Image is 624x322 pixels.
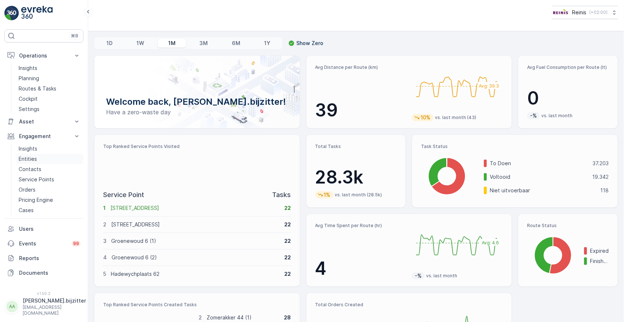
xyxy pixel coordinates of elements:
[16,63,83,73] a: Insights
[285,204,291,212] p: 22
[264,40,270,47] p: 1Y
[106,40,113,47] p: 1D
[4,266,83,280] a: Documents
[19,269,80,277] p: Documents
[19,95,38,103] p: Cockpit
[315,166,397,188] p: 28.3k
[315,99,406,121] p: 39
[103,221,106,228] p: 2
[232,40,240,47] p: 6M
[103,204,106,212] p: 1
[19,225,80,233] p: Users
[527,87,609,109] p: 0
[421,144,609,149] p: Task Status
[4,129,83,144] button: Engagement
[111,270,280,278] p: Hadewychplaats 62
[590,247,609,255] p: Expired
[572,9,587,16] p: Reinis
[136,40,144,47] p: 1W
[103,190,144,200] p: Service Point
[16,205,83,215] a: Cases
[16,94,83,104] a: Cockpit
[103,254,107,261] p: 4
[529,112,538,119] p: -%
[16,73,83,84] a: Planning
[315,144,397,149] p: Total Tasks
[490,173,588,181] p: Voltooid
[601,187,609,194] p: 118
[296,40,323,47] p: Show Zero
[414,272,422,280] p: -%
[315,64,406,70] p: Avg Distance per Route (km)
[541,113,572,119] p: vs. last month
[19,240,67,247] p: Events
[315,258,406,280] p: 4
[73,241,79,247] p: 99
[272,190,291,200] p: Tasks
[285,237,291,245] p: 22
[103,270,106,278] p: 5
[19,64,37,72] p: Insights
[111,221,280,228] p: [STREET_ADDRESS]
[4,291,83,296] span: v 1.50.2
[19,52,69,59] p: Operations
[285,270,291,278] p: 22
[19,255,80,262] p: Reports
[315,302,406,308] p: Total Orders Created
[490,187,596,194] p: Niet uitvoerbaar
[590,258,609,265] p: Finished
[168,40,176,47] p: 1M
[19,176,54,183] p: Service Points
[4,236,83,251] a: Events99
[285,221,291,228] p: 22
[106,108,288,116] p: Have a zero-waste day
[19,75,39,82] p: Planning
[16,144,83,154] a: Insights
[19,118,69,125] p: Asset
[552,8,570,16] img: Reinis-Logo-Vrijstaand_Tekengebied-1-copy2_aBO4n7j.png
[490,160,588,167] p: To Doen
[335,192,382,198] p: vs. last month (28.5k)
[593,173,609,181] p: 19.342
[285,254,291,261] p: 22
[19,133,69,140] p: Engagement
[4,6,19,21] img: logo
[199,40,208,47] p: 3M
[593,160,609,167] p: 37.203
[199,314,202,321] p: 2
[110,204,280,212] p: [STREET_ADDRESS]
[103,237,106,245] p: 3
[16,154,83,164] a: Entities
[6,301,18,312] div: AA
[315,223,406,229] p: Avg Time Spent per Route (hr)
[19,207,34,214] p: Cases
[23,297,86,304] p: [PERSON_NAME].bijzitter
[16,104,83,114] a: Settings
[4,251,83,266] a: Reports
[435,115,476,121] p: vs. last month (43)
[4,48,83,63] button: Operations
[426,273,457,279] p: vs. last month
[16,164,83,174] a: Contacts
[284,314,291,321] p: 28
[16,84,83,94] a: Routes & Tasks
[19,155,37,163] p: Entities
[23,304,86,316] p: [EMAIL_ADDRESS][DOMAIN_NAME]
[21,6,53,21] img: logo_light-DOdMpM7g.png
[19,166,41,173] p: Contacts
[4,222,83,236] a: Users
[323,191,331,199] p: 1%
[420,114,431,121] p: 10%
[19,106,40,113] p: Settings
[207,314,279,321] p: Zomerakker 44 (1)
[19,186,35,193] p: Orders
[19,196,53,204] p: Pricing Engine
[103,144,291,149] p: Top Ranked Service Points Visited
[111,237,280,245] p: Groenewoud 6 (1)
[590,10,608,15] p: ( +02:00 )
[19,145,37,152] p: Insights
[19,85,56,92] p: Routes & Tasks
[16,174,83,185] a: Service Points
[112,254,280,261] p: Groenewoud 6 (2)
[16,185,83,195] a: Orders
